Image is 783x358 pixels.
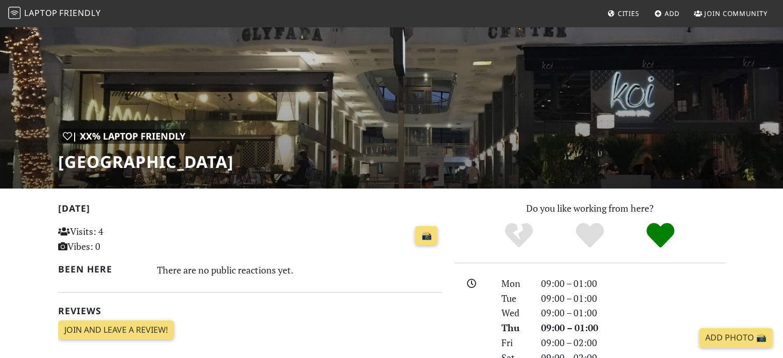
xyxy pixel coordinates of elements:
[58,224,178,254] p: Visits: 4 Vibes: 0
[535,320,732,335] div: 09:00 – 01:00
[625,221,696,250] div: Definitely!
[58,305,442,316] h2: Reviews
[650,4,684,23] a: Add
[58,152,234,172] h1: [GEOGRAPHIC_DATA]
[699,328,773,348] a: Add Photo 📸
[495,291,534,306] div: Tue
[495,305,534,320] div: Wed
[495,320,534,335] div: Thu
[24,7,58,19] span: Laptop
[157,262,442,278] div: There are no public reactions yet.
[483,221,554,250] div: No
[415,226,438,246] a: 📸
[690,4,772,23] a: Join Community
[535,276,732,291] div: 09:00 – 01:00
[495,335,534,350] div: Fri
[58,203,442,218] h2: [DATE]
[495,276,534,291] div: Mon
[603,4,643,23] a: Cities
[58,320,174,340] a: Join and leave a review!
[535,335,732,350] div: 09:00 – 02:00
[455,201,725,216] p: Do you like working from here?
[618,9,639,18] span: Cities
[535,305,732,320] div: 09:00 – 01:00
[58,129,190,144] div: | XX% Laptop Friendly
[665,9,680,18] span: Add
[58,264,145,275] h2: Been here
[8,5,101,23] a: LaptopFriendly LaptopFriendly
[8,7,21,19] img: LaptopFriendly
[535,291,732,306] div: 09:00 – 01:00
[59,7,100,19] span: Friendly
[554,221,625,250] div: Yes
[704,9,768,18] span: Join Community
